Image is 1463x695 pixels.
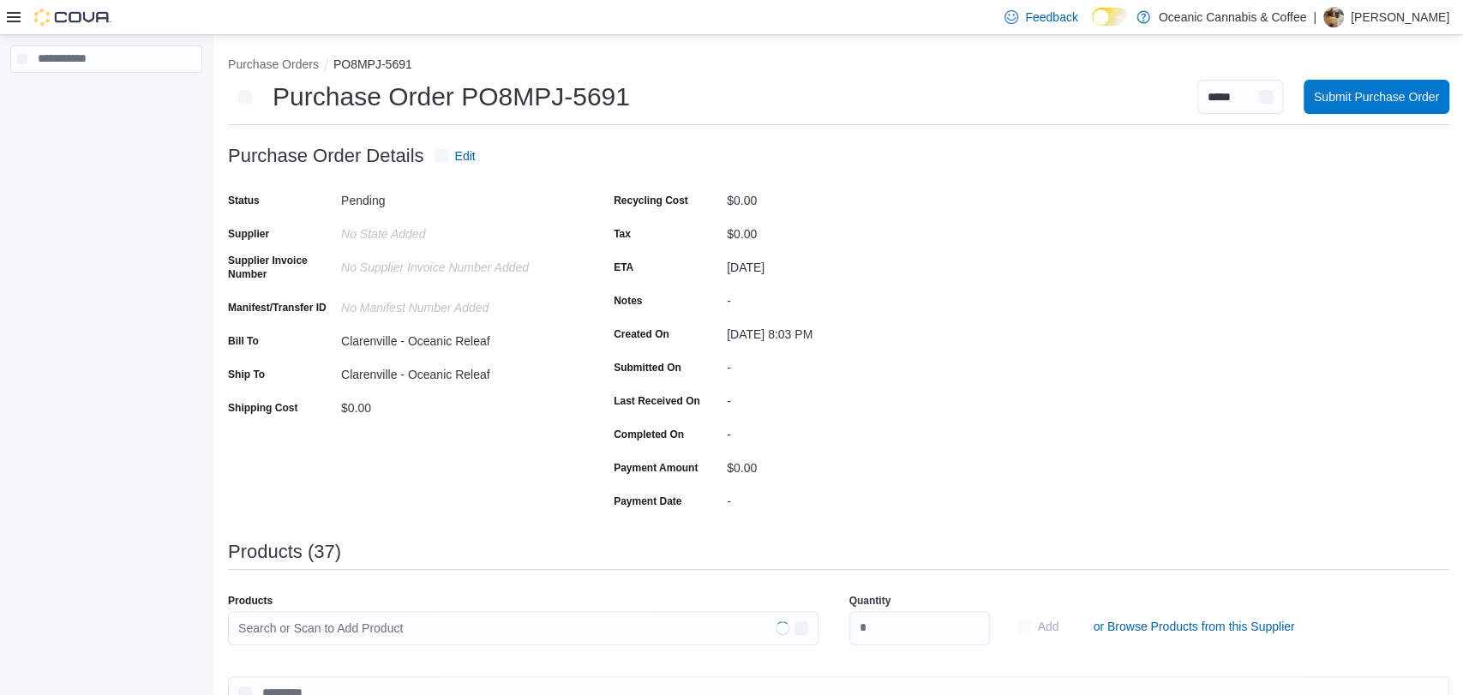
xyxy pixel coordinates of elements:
[614,428,684,441] label: Completed On
[1304,80,1449,114] button: Submit Purchase Order
[727,187,956,207] div: $0.00
[341,187,571,207] div: Pending
[614,494,681,508] label: Payment Date
[727,254,956,274] div: [DATE]
[727,454,956,475] div: $0.00
[428,139,483,173] button: Edit
[341,220,571,241] div: No State added
[1351,7,1449,27] p: [PERSON_NAME]
[727,421,956,441] div: -
[1010,609,1066,644] button: Add
[228,301,327,315] label: Manifest/Transfer ID
[273,80,630,114] h1: Purchase Order PO8MPJ-5691
[228,594,273,608] label: Products
[10,76,202,117] nav: Complex example
[1038,618,1059,635] span: Add
[614,394,700,408] label: Last Received On
[727,354,956,374] div: -
[341,254,571,274] div: No Supplier Invoice Number added
[228,254,334,281] label: Supplier Invoice Number
[614,361,681,374] label: Submitted On
[1314,88,1439,105] span: Submit Purchase Order
[333,57,412,71] button: PO8MPJ-5691
[727,220,956,241] div: $0.00
[614,461,698,475] label: Payment Amount
[727,287,956,308] div: -
[228,146,424,166] h3: Purchase Order Details
[614,327,669,341] label: Created On
[341,361,571,381] div: Clarenville - Oceanic Releaf
[341,394,571,415] div: $0.00
[1025,9,1077,26] span: Feedback
[228,227,269,241] label: Supplier
[228,57,319,71] button: Purchase Orders
[228,401,297,415] label: Shipping Cost
[727,488,956,508] div: -
[341,294,571,315] div: No Manifest Number added
[727,387,956,408] div: -
[341,327,571,348] div: Clarenville - Oceanic Releaf
[228,56,1449,76] nav: An example of EuiBreadcrumbs
[455,147,476,165] span: Edit
[1323,7,1344,27] div: Amber Marsh
[1093,618,1294,635] span: or Browse Products from this Supplier
[228,334,259,348] label: Bill To
[1086,609,1301,644] button: or Browse Products from this Supplier
[228,542,341,562] h3: Products (37)
[1159,7,1307,27] p: Oceanic Cannabis & Coffee
[34,9,111,26] img: Cova
[1313,7,1316,27] p: |
[228,194,260,207] label: Status
[1092,8,1128,26] input: Dark Mode
[228,80,262,114] button: Next
[794,621,808,635] button: Open list of options
[614,227,631,241] label: Tax
[727,321,956,341] div: [DATE] 8:03 PM
[614,194,688,207] label: Recycling Cost
[1092,26,1093,27] span: Dark Mode
[614,261,633,274] label: ETA
[849,594,891,608] label: Quantity
[228,368,265,381] label: Ship To
[614,294,642,308] label: Notes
